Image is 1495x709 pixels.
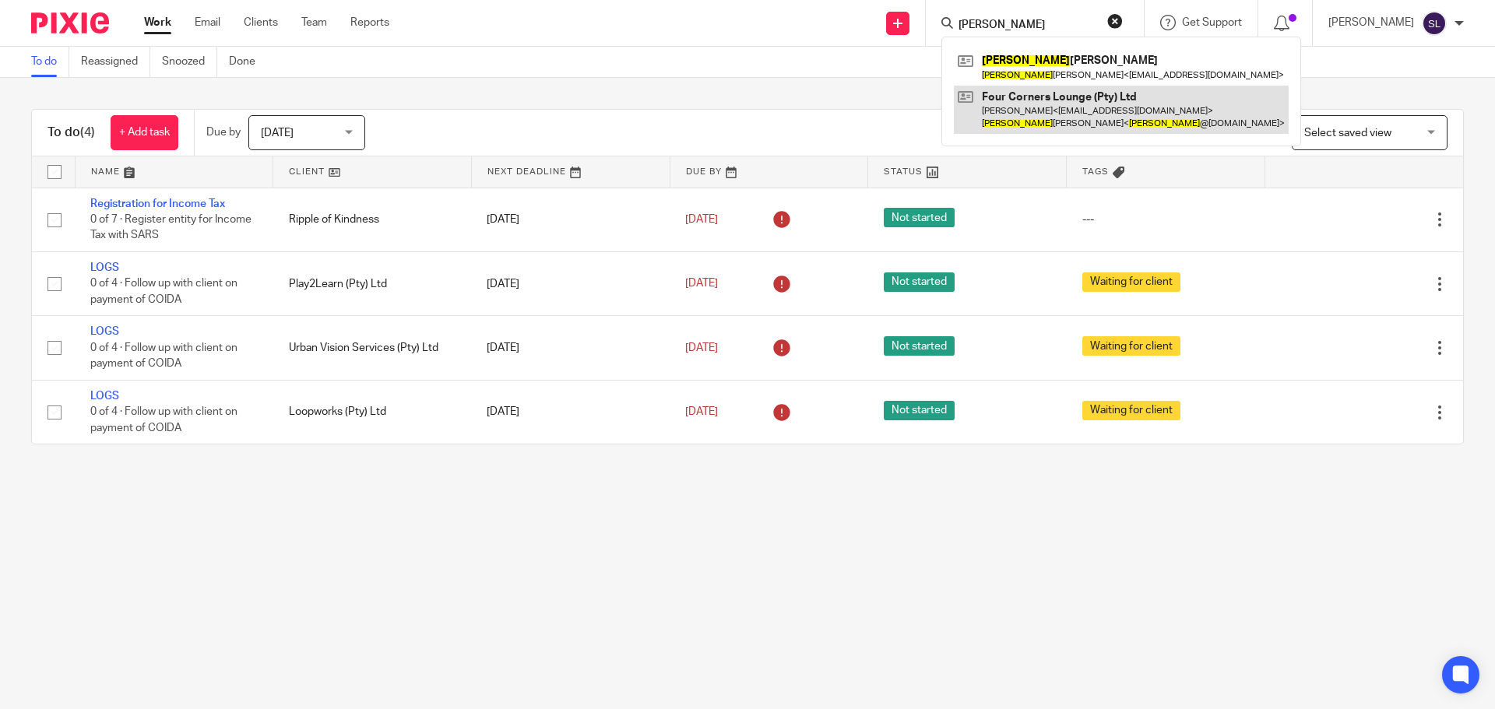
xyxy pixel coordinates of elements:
[884,208,955,227] span: Not started
[47,125,95,141] h1: To do
[884,336,955,356] span: Not started
[471,380,670,444] td: [DATE]
[244,15,278,30] a: Clients
[81,47,150,77] a: Reassigned
[273,316,472,380] td: Urban Vision Services (Pty) Ltd
[1082,272,1180,292] span: Waiting for client
[1422,11,1447,36] img: svg%3E
[90,262,119,273] a: LOGS
[261,128,294,139] span: [DATE]
[1082,401,1180,420] span: Waiting for client
[90,391,119,402] a: LOGS
[273,188,472,251] td: Ripple of Kindness
[685,279,718,290] span: [DATE]
[471,188,670,251] td: [DATE]
[685,214,718,225] span: [DATE]
[90,198,225,209] a: Registration for Income Tax
[1082,212,1250,227] div: ---
[80,126,95,139] span: (4)
[301,15,327,30] a: Team
[1082,167,1109,176] span: Tags
[273,380,472,444] td: Loopworks (Pty) Ltd
[1182,17,1242,28] span: Get Support
[31,47,69,77] a: To do
[90,406,237,433] span: 0 of 4 · Follow up with client on payment of COIDA
[1328,15,1414,30] p: [PERSON_NAME]
[685,342,718,353] span: [DATE]
[229,47,267,77] a: Done
[111,115,178,150] a: + Add task
[957,19,1097,33] input: Search
[144,15,171,30] a: Work
[90,279,237,306] span: 0 of 4 · Follow up with client on payment of COIDA
[31,12,109,33] img: Pixie
[1082,336,1180,356] span: Waiting for client
[884,401,955,420] span: Not started
[685,406,718,417] span: [DATE]
[206,125,241,140] p: Due by
[1107,13,1123,29] button: Clear
[350,15,389,30] a: Reports
[195,15,220,30] a: Email
[884,272,955,292] span: Not started
[1304,128,1391,139] span: Select saved view
[90,326,119,337] a: LOGS
[471,316,670,380] td: [DATE]
[90,342,237,370] span: 0 of 4 · Follow up with client on payment of COIDA
[273,251,472,315] td: Play2Learn (Pty) Ltd
[471,251,670,315] td: [DATE]
[162,47,217,77] a: Snoozed
[90,214,252,241] span: 0 of 7 · Register entity for Income Tax with SARS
